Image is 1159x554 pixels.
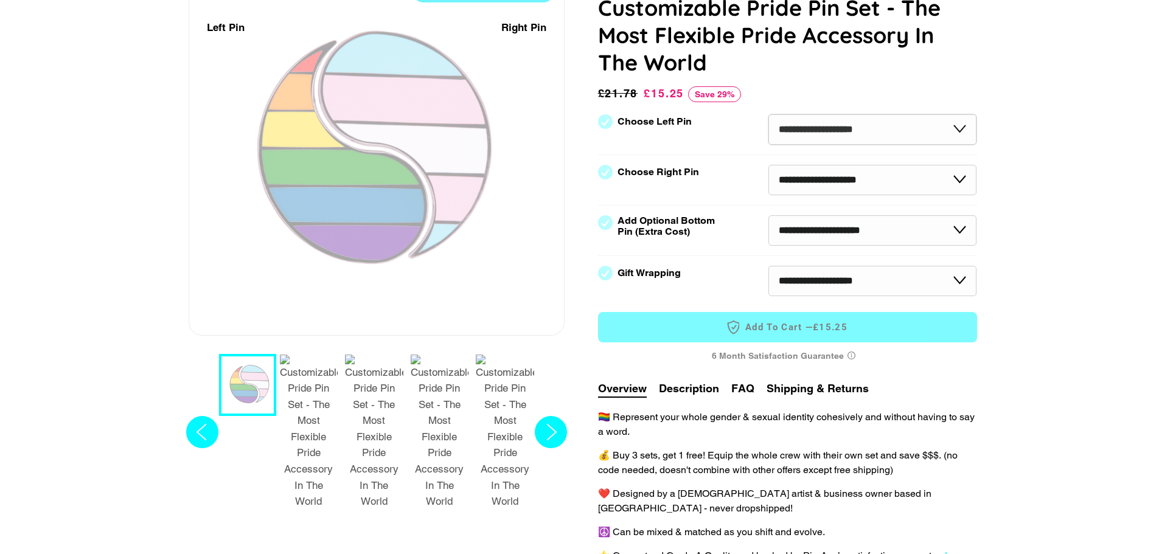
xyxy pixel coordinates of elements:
[598,85,641,102] span: £21.78
[531,354,571,515] button: Next slide
[618,268,681,279] label: Gift Wrapping
[616,319,959,335] span: Add to Cart —
[659,380,719,396] button: Description
[476,355,534,510] img: Customizable Pride Pin Set - The Most Flexible Pride Accessory In The World
[341,354,407,515] button: 3 / 7
[345,355,403,510] img: Customizable Pride Pin Set - The Most Flexible Pride Accessory In The World
[618,116,692,127] label: Choose Left Pin
[472,354,538,515] button: 5 / 7
[219,354,276,416] button: 1 / 7
[183,354,222,515] button: Previous slide
[731,380,754,396] button: FAQ
[280,355,338,510] img: Customizable Pride Pin Set - The Most Flexible Pride Accessory In The World
[598,525,977,539] p: ☮️ Can be mixed & matched as you shift and evolve.
[598,345,977,367] div: 6 Month Satisfaction Guarantee
[407,354,473,515] button: 4 / 7
[598,312,977,342] button: Add to Cart —£15.25
[813,321,847,334] span: £15.25
[618,167,699,178] label: Choose Right Pin
[598,380,647,398] button: Overview
[501,19,546,36] div: Right Pin
[644,87,684,100] span: £15.25
[276,354,342,515] button: 2 / 7
[411,355,469,510] img: Customizable Pride Pin Set - The Most Flexible Pride Accessory In The World
[598,410,977,439] p: 🏳️‍🌈 Represent your whole gender & sexual identity cohesively and without having to say a word.
[598,448,977,477] p: 💰 Buy 3 sets, get 1 free! Equip the whole crew with their own set and save $$$. (no code needed, ...
[598,486,977,516] p: ❤️ Designed by a [DEMOGRAPHIC_DATA] artist & business owner based in [GEOGRAPHIC_DATA] - never dr...
[688,86,741,102] span: Save 29%
[767,380,869,396] button: Shipping & Returns
[618,215,720,237] label: Add Optional Bottom Pin (Extra Cost)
